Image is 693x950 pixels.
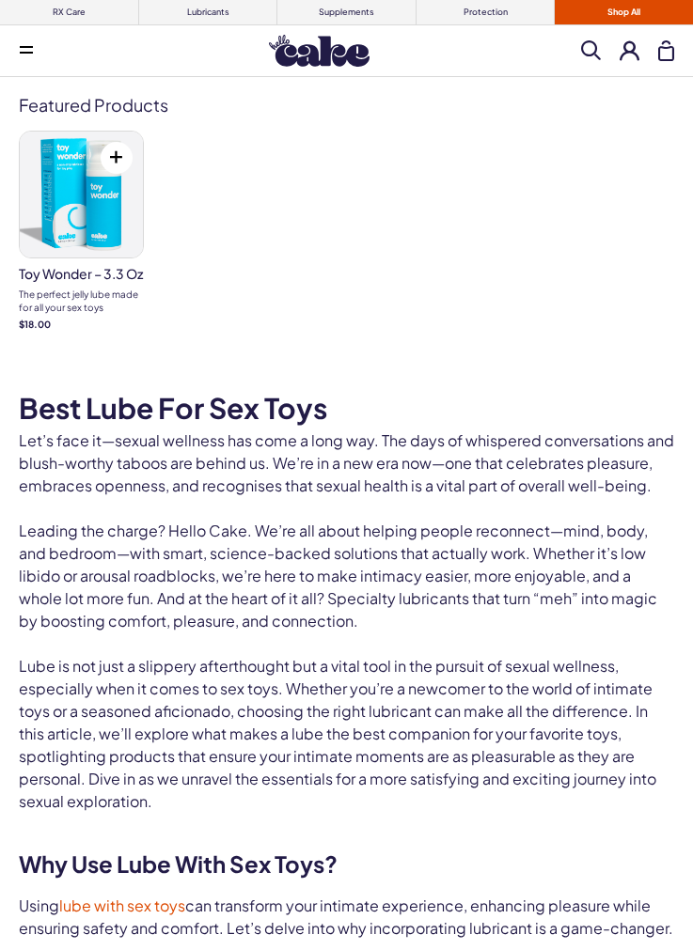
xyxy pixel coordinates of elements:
[19,849,338,878] b: Why Use Lube With Sex Toys?
[19,521,657,631] span: Leading the charge? Hello Cake. We’re all about helping people reconnect—mind, body, and bedroom—...
[19,267,144,280] h3: Toy Wonder – 3.3 oz
[59,895,185,915] a: lube with sex toys
[19,895,59,915] span: Using
[269,35,370,67] img: Hello Cake
[19,430,674,495] span: Let’s face it—sexual wellness has come a long way. The days of whispered conversations and blush-...
[19,390,327,426] b: Best Lube For Sex Toys
[19,318,144,331] strong: $18.00
[19,656,656,811] span: Lube is not just a slippery afterthought but a vital tool in the pursuit of sexual wellness, espe...
[19,288,144,314] div: The perfect jelly lube made for all your sex toys
[20,132,143,257] img: Toy Wonder – 3.3 oz
[19,131,144,331] a: Toy Wonder – 3.3 oz Toy Wonder – 3.3 oz The perfect jelly lube made for all your sex toys $18.00
[19,895,673,938] span: can transform your intimate experience, enhancing pleasure while ensuring safety and comfort. Let...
